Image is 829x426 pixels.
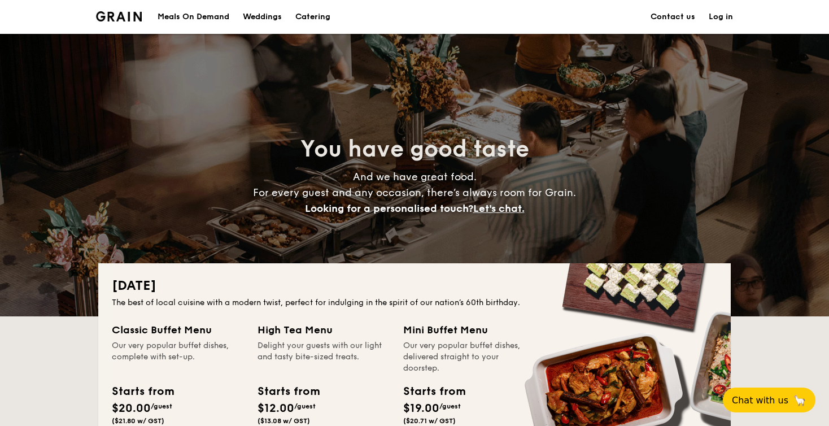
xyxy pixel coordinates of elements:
[112,417,164,425] span: ($21.80 w/ GST)
[258,417,310,425] span: ($13.08 w/ GST)
[112,322,244,338] div: Classic Buffet Menu
[253,171,576,215] span: And we have great food. For every guest and any occasion, there’s always room for Grain.
[112,383,173,400] div: Starts from
[403,417,456,425] span: ($20.71 w/ GST)
[151,402,172,410] span: /guest
[300,136,529,163] span: You have good taste
[439,402,461,410] span: /guest
[112,297,717,308] div: The best of local cuisine with a modern twist, perfect for indulging in the spirit of our nation’...
[112,277,717,295] h2: [DATE]
[96,11,142,21] a: Logotype
[305,202,473,215] span: Looking for a personalised touch?
[723,388,815,412] button: Chat with us🦙
[403,322,535,338] div: Mini Buffet Menu
[473,202,525,215] span: Let's chat.
[403,402,439,415] span: $19.00
[403,340,535,374] div: Our very popular buffet dishes, delivered straight to your doorstep.
[793,394,806,407] span: 🦙
[258,383,319,400] div: Starts from
[294,402,316,410] span: /guest
[403,383,465,400] div: Starts from
[258,340,390,374] div: Delight your guests with our light and tasty bite-sized treats.
[96,11,142,21] img: Grain
[732,395,788,406] span: Chat with us
[112,340,244,374] div: Our very popular buffet dishes, complete with set-up.
[258,322,390,338] div: High Tea Menu
[112,402,151,415] span: $20.00
[258,402,294,415] span: $12.00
